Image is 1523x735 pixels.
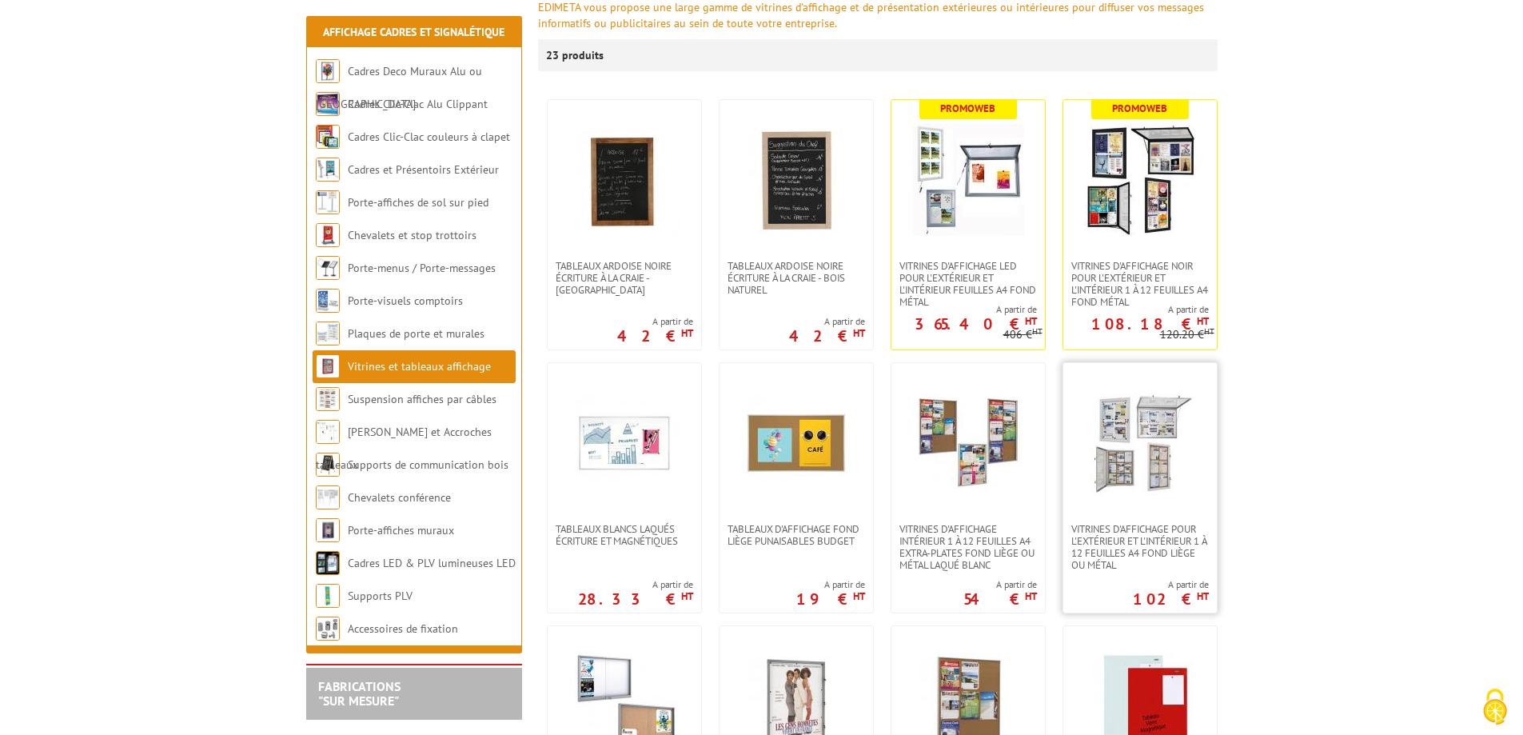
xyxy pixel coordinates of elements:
b: Promoweb [1112,102,1167,115]
img: Vitrines d'affichage LED pour l'extérieur et l'intérieur feuilles A4 fond métal [912,124,1024,236]
button: Cookies (fenêtre modale) [1467,681,1523,735]
p: 108.18 € [1091,319,1209,329]
a: Chevalets et stop trottoirs [348,228,476,242]
p: 120.20 € [1160,329,1214,341]
img: Tableaux d'affichage fond liège punaisables Budget [740,387,852,499]
span: A partir de [891,303,1037,316]
a: Chevalets conférence [348,490,451,505]
a: Porte-affiches muraux [348,523,454,537]
span: Tableaux Ardoise Noire écriture à la craie - Bois Naturel [728,260,865,296]
img: Tableaux Ardoise Noire écriture à la craie - Bois Foncé [568,124,680,236]
a: Cadres Deco Muraux Alu ou [GEOGRAPHIC_DATA] [316,64,482,111]
a: Cadres Clic-Clac Alu Clippant [348,97,488,111]
a: Porte-menus / Porte-messages [348,261,496,275]
a: Tableaux Ardoise Noire écriture à la craie - [GEOGRAPHIC_DATA] [548,260,701,296]
a: Porte-visuels comptoirs [348,294,463,308]
img: Cadres Deco Muraux Alu ou Bois [316,59,340,83]
img: Porte-affiches muraux [316,518,340,542]
span: VITRINES D'AFFICHAGE NOIR POUR L'EXTÉRIEUR ET L'INTÉRIEUR 1 À 12 FEUILLES A4 FOND MÉTAL [1071,260,1209,308]
a: Vitrines d'affichage pour l'extérieur et l'intérieur 1 à 12 feuilles A4 fond liège ou métal [1063,523,1217,571]
img: Cimaises et Accroches tableaux [316,420,340,444]
a: Plaques de porte et murales [348,326,484,341]
a: Cadres et Présentoirs Extérieur [348,162,499,177]
span: Tableaux d'affichage fond liège punaisables Budget [728,523,865,547]
a: Tableaux d'affichage fond liège punaisables Budget [720,523,873,547]
a: Porte-affiches de sol sur pied [348,195,488,210]
sup: HT [853,589,865,603]
b: Promoweb [940,102,995,115]
sup: HT [1032,326,1043,337]
span: A partir de [1063,303,1209,316]
span: A partir de [1133,578,1209,591]
img: Vitrines d'affichage pour l'extérieur et l'intérieur 1 à 12 feuilles A4 fond liège ou métal [1084,387,1196,499]
img: Suspension affiches par câbles [316,387,340,411]
a: Cadres LED & PLV lumineuses LED [348,556,516,570]
span: Vitrines d'affichage LED pour l'extérieur et l'intérieur feuilles A4 fond métal [899,260,1037,308]
img: Cadres et Présentoirs Extérieur [316,158,340,182]
sup: HT [681,589,693,603]
a: Vitrines d'affichage intérieur 1 à 12 feuilles A4 extra-plates fond liège ou métal laqué blanc [891,523,1045,571]
a: Affichage Cadres et Signalétique [323,25,504,39]
span: Vitrines d'affichage intérieur 1 à 12 feuilles A4 extra-plates fond liège ou métal laqué blanc [899,523,1037,571]
img: Porte-menus / Porte-messages [316,256,340,280]
sup: HT [1204,326,1214,337]
img: Porte-visuels comptoirs [316,289,340,313]
a: Vitrines et tableaux affichage [348,359,491,373]
sup: HT [1197,589,1209,603]
p: 54 € [963,594,1037,604]
img: Vitrines d'affichage intérieur 1 à 12 feuilles A4 extra-plates fond liège ou métal laqué blanc [912,387,1024,499]
img: Tableaux blancs laqués écriture et magnétiques [568,387,680,499]
a: FABRICATIONS"Sur Mesure" [318,678,401,709]
a: VITRINES D'AFFICHAGE NOIR POUR L'EXTÉRIEUR ET L'INTÉRIEUR 1 À 12 FEUILLES A4 FOND MÉTAL [1063,260,1217,308]
p: 42 € [789,331,865,341]
p: 28.33 € [578,594,693,604]
sup: HT [853,326,865,340]
img: VITRINES D'AFFICHAGE NOIR POUR L'EXTÉRIEUR ET L'INTÉRIEUR 1 À 12 FEUILLES A4 FOND MÉTAL [1084,124,1196,236]
img: Vitrines et tableaux affichage [316,354,340,378]
span: A partir de [963,578,1037,591]
a: Supports PLV [348,589,413,603]
a: Vitrines d'affichage LED pour l'extérieur et l'intérieur feuilles A4 fond métal [891,260,1045,308]
img: Supports PLV [316,584,340,608]
img: Chevalets et stop trottoirs [316,223,340,247]
p: 102 € [1133,594,1209,604]
img: Cadres LED & PLV lumineuses LED [316,551,340,575]
p: 406 € [1003,329,1043,341]
sup: HT [1025,589,1037,603]
span: Tableaux Ardoise Noire écriture à la craie - [GEOGRAPHIC_DATA] [556,260,693,296]
span: A partir de [617,315,693,328]
img: Accessoires de fixation [316,617,340,641]
img: Chevalets conférence [316,485,340,509]
p: 42 € [617,331,693,341]
a: Cadres Clic-Clac couleurs à clapet [348,130,510,144]
a: Tableaux blancs laqués écriture et magnétiques [548,523,701,547]
span: Vitrines d'affichage pour l'extérieur et l'intérieur 1 à 12 feuilles A4 fond liège ou métal [1071,523,1209,571]
a: Tableaux Ardoise Noire écriture à la craie - Bois Naturel [720,260,873,296]
img: Cookies (fenêtre modale) [1475,687,1515,727]
p: 365.40 € [915,319,1037,329]
sup: HT [1197,314,1209,328]
sup: HT [1025,314,1037,328]
a: [PERSON_NAME] et Accroches tableaux [316,425,492,472]
span: A partir de [796,578,865,591]
img: Cadres Clic-Clac couleurs à clapet [316,125,340,149]
span: A partir de [789,315,865,328]
img: Plaques de porte et murales [316,322,340,346]
p: 23 produits [546,39,606,71]
img: Porte-affiches de sol sur pied [316,190,340,214]
p: 19 € [796,594,865,604]
span: Tableaux blancs laqués écriture et magnétiques [556,523,693,547]
a: Suspension affiches par câbles [348,392,496,406]
sup: HT [681,326,693,340]
span: A partir de [578,578,693,591]
img: Tableaux Ardoise Noire écriture à la craie - Bois Naturel [740,124,852,236]
a: Supports de communication bois [348,457,508,472]
a: Accessoires de fixation [348,621,458,636]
